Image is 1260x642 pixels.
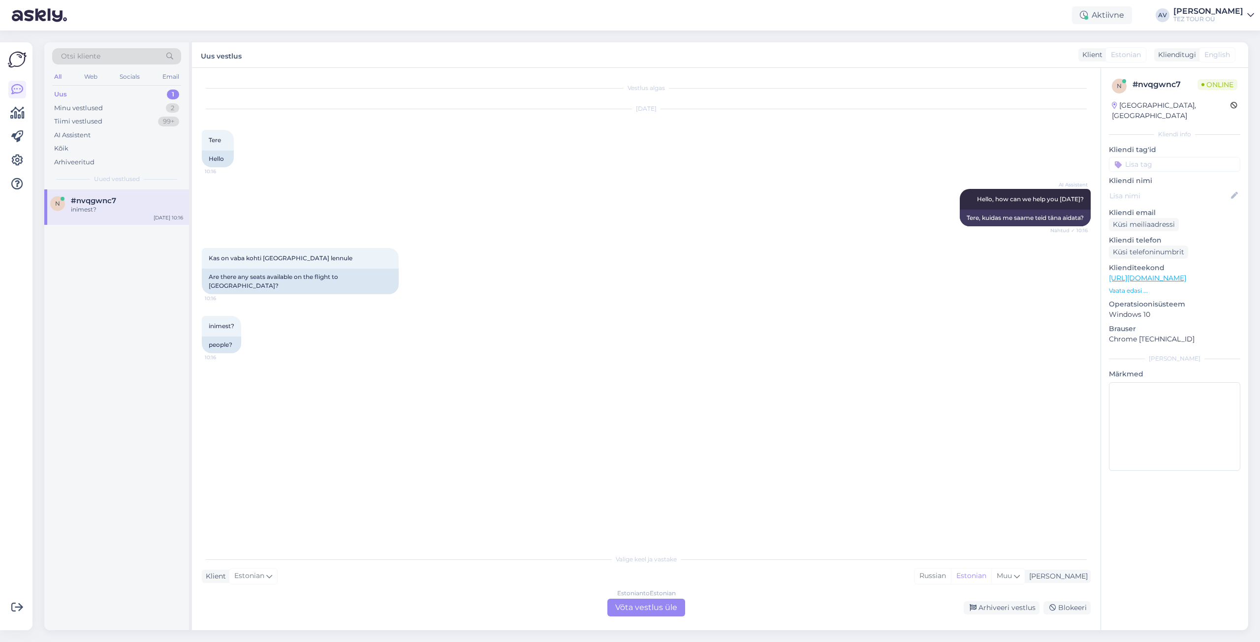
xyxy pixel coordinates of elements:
div: [PERSON_NAME] [1025,571,1088,581]
div: Tere, kuidas me saame teid täna aidata? [960,210,1091,226]
span: English [1204,50,1230,60]
div: All [52,70,63,83]
div: Aktiivne [1072,6,1132,24]
div: 2 [166,103,179,113]
p: Vaata edasi ... [1109,286,1240,295]
div: Minu vestlused [54,103,103,113]
div: Kõik [54,144,68,153]
p: Chrome [TECHNICAL_ID] [1109,334,1240,344]
span: Tere [209,136,221,144]
span: 10:16 [205,354,242,361]
div: Estonian to Estonian [617,589,676,598]
span: Uued vestlused [94,175,140,183]
div: Tiimi vestlused [54,117,102,126]
div: Estonian [951,569,991,583]
input: Lisa tag [1109,157,1240,172]
div: Uus [54,90,67,99]
div: Kliendi info [1109,130,1240,139]
p: Klienditeekond [1109,263,1240,273]
span: Online [1197,79,1237,90]
div: AV [1156,8,1169,22]
p: Operatsioonisüsteem [1109,299,1240,309]
div: Klienditugi [1154,50,1196,60]
div: people? [202,336,241,353]
div: Küsi telefoninumbrit [1109,245,1188,259]
p: Märkmed [1109,369,1240,379]
p: Kliendi tag'id [1109,145,1240,155]
label: Uus vestlus [201,48,242,61]
div: Vestlus algas [202,84,1091,92]
span: Otsi kliente [61,51,100,61]
div: [GEOGRAPHIC_DATA], [GEOGRAPHIC_DATA] [1112,100,1230,121]
div: [PERSON_NAME] [1173,7,1243,15]
span: Estonian [1111,50,1141,60]
div: Klient [1078,50,1102,60]
span: Nähtud ✓ 10:16 [1050,227,1088,234]
div: Russian [914,569,951,583]
span: Hello, how can we help you [DATE]? [977,195,1084,203]
p: Brauser [1109,324,1240,334]
img: Askly Logo [8,50,27,69]
a: [URL][DOMAIN_NAME] [1109,274,1186,282]
p: Kliendi email [1109,208,1240,218]
span: n [1117,82,1122,90]
span: 10:16 [205,168,242,175]
div: Email [160,70,181,83]
div: TEZ TOUR OÜ [1173,15,1243,23]
span: Muu [997,571,1012,580]
div: Are there any seats available on the flight to [GEOGRAPHIC_DATA]? [202,269,399,294]
p: Windows 10 [1109,309,1240,320]
span: Estonian [234,571,264,581]
div: AI Assistent [54,130,91,140]
div: 1 [167,90,179,99]
div: # nvqgwnc7 [1133,79,1197,91]
div: inimest? [71,205,183,214]
span: Kas on vaba kohti [GEOGRAPHIC_DATA] lennule [209,254,352,262]
input: Lisa nimi [1109,190,1229,201]
div: Klient [202,571,226,581]
div: Hello [202,151,234,167]
span: inimest? [209,322,234,330]
div: Valige keel ja vastake [202,555,1091,564]
div: [PERSON_NAME] [1109,354,1240,363]
div: Socials [118,70,142,83]
div: Küsi meiliaadressi [1109,218,1179,231]
p: Kliendi telefon [1109,235,1240,245]
div: Arhiveeri vestlus [964,601,1039,614]
span: n [55,200,60,207]
span: AI Assistent [1051,181,1088,188]
div: 99+ [158,117,179,126]
div: Võta vestlus üle [607,599,685,616]
a: [PERSON_NAME]TEZ TOUR OÜ [1173,7,1254,23]
span: 10:16 [205,295,242,302]
p: Kliendi nimi [1109,176,1240,186]
span: #nvqgwnc7 [71,196,116,205]
div: [DATE] [202,104,1091,113]
div: Blokeeri [1043,601,1091,614]
div: Arhiveeritud [54,157,94,167]
div: Web [82,70,99,83]
div: [DATE] 10:16 [154,214,183,221]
